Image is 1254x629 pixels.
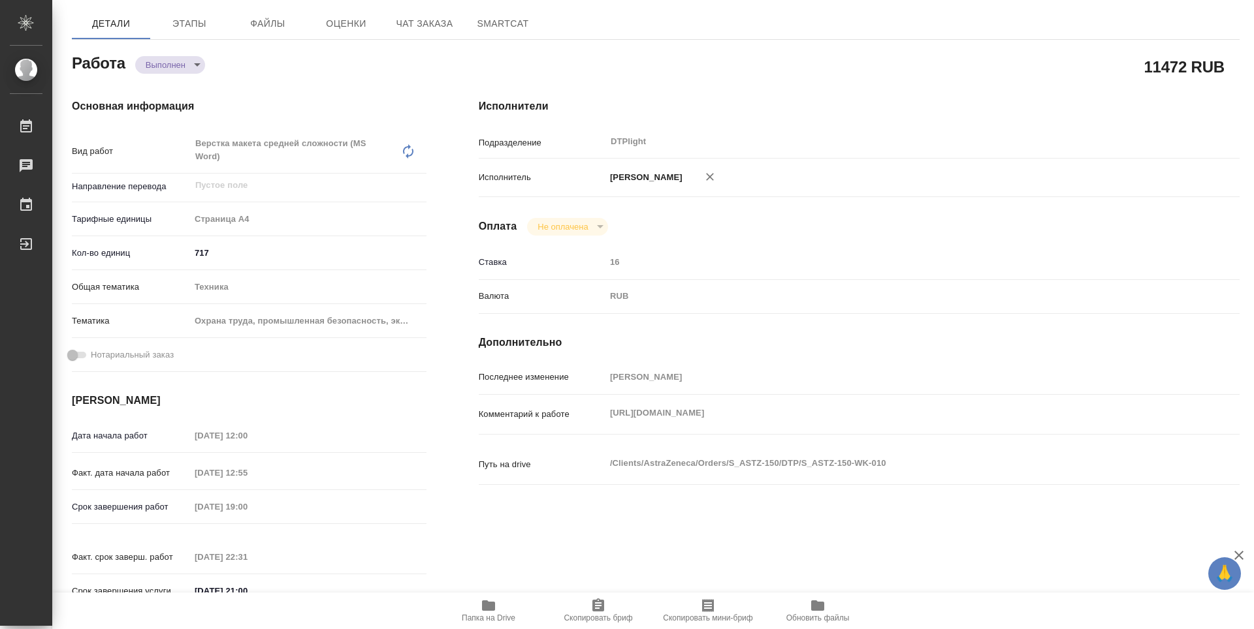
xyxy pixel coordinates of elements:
span: Этапы [158,16,221,32]
button: Обновить файлы [763,592,873,629]
h4: Основная информация [72,99,426,114]
p: Путь на drive [479,458,605,471]
span: Обновить файлы [786,613,850,622]
button: Скопировать мини-бриф [653,592,763,629]
h4: [PERSON_NAME] [72,393,426,408]
input: Пустое поле [190,497,304,516]
div: Охрана труда, промышленная безопасность, экология и стандартизация [190,310,426,332]
p: Факт. дата начала работ [72,467,190,480]
p: Подразделение [479,136,605,149]
p: Срок завершения услуги [72,585,190,598]
p: Вид работ [72,145,190,158]
span: Файлы [236,16,299,32]
span: Оценки [315,16,378,32]
input: Пустое поле [194,177,396,193]
input: Пустое поле [190,426,304,445]
h2: Работа [72,50,125,74]
input: Пустое поле [605,253,1176,271]
button: Папка на Drive [434,592,543,629]
div: Выполнен [135,56,205,74]
div: RUB [605,285,1176,307]
div: Техника [190,276,426,298]
p: Дата начала работ [72,429,190,442]
span: Скопировать бриф [564,613,632,622]
button: Удалить исполнителя [696,162,724,191]
p: [PERSON_NAME] [605,171,683,184]
button: 🙏 [1208,557,1241,590]
p: Общая тематика [72,281,190,294]
span: Нотариальный заказ [91,348,174,361]
h2: 11472 RUB [1144,55,1225,78]
div: Страница А4 [190,208,426,230]
p: Тематика [72,314,190,328]
input: Пустое поле [190,547,304,566]
h4: Исполнители [479,99,1240,114]
p: Кол-во единиц [72,247,190,260]
textarea: [URL][DOMAIN_NAME] [605,402,1176,424]
p: Последнее изменение [479,371,605,384]
h4: Оплата [479,219,517,234]
p: Тарифные единицы [72,213,190,226]
span: Скопировать мини-бриф [663,613,752,622]
button: Не оплачена [534,221,592,232]
input: ✎ Введи что-нибудь [190,243,426,262]
span: SmartCat [472,16,534,32]
p: Срок завершения работ [72,500,190,514]
p: Направление перевода [72,180,190,193]
input: Пустое поле [190,463,304,482]
input: Пустое поле [605,367,1176,386]
p: Комментарий к работе [479,408,605,421]
button: Скопировать бриф [543,592,653,629]
textarea: /Clients/AstraZeneca/Orders/S_ASTZ-150/DTP/S_ASTZ-150-WK-010 [605,452,1176,474]
p: Ставка [479,256,605,269]
span: Детали [80,16,142,32]
span: Папка на Drive [462,613,515,622]
p: Факт. срок заверш. работ [72,551,190,564]
p: Исполнитель [479,171,605,184]
h4: Дополнительно [479,335,1240,350]
div: Выполнен [527,218,607,236]
input: ✎ Введи что-нибудь [190,581,304,600]
p: Валюта [479,290,605,303]
span: Чат заказа [393,16,456,32]
span: 🙏 [1214,560,1236,587]
button: Выполнен [142,59,189,70]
